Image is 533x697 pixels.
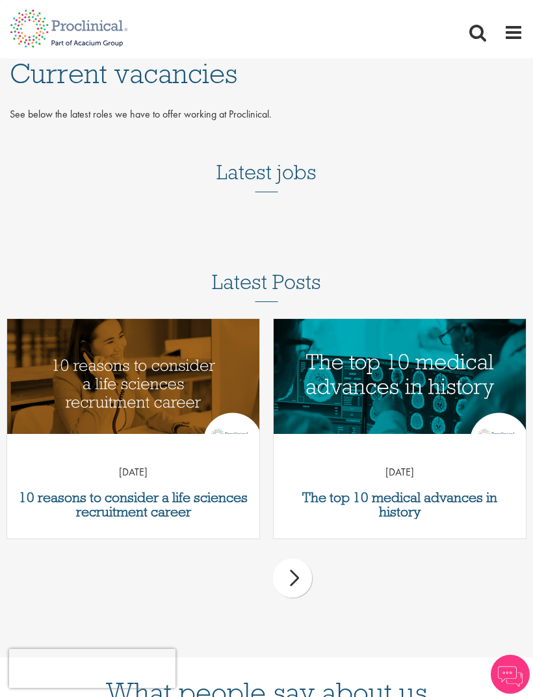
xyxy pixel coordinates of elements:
h3: Latest jobs [216,129,317,192]
h3: Latest Posts [212,271,321,302]
a: The top 10 medical advances in history [280,490,519,519]
a: Link to a post [274,319,526,434]
img: Top 10 medical advances in history [274,319,526,450]
img: 10 reasons to consider a life sciences recruitment career | Recruitment consultant on the phone [7,319,259,450]
a: Link to a post [7,319,259,434]
img: Chatbot [491,655,530,694]
p: [DATE] [7,465,259,480]
iframe: reCAPTCHA [9,649,175,688]
p: [DATE] [274,465,526,480]
p: See below the latest roles we have to offer working at Proclinical. [10,107,523,122]
div: next [273,559,312,598]
a: 10 reasons to consider a life sciences recruitment career [14,490,253,519]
